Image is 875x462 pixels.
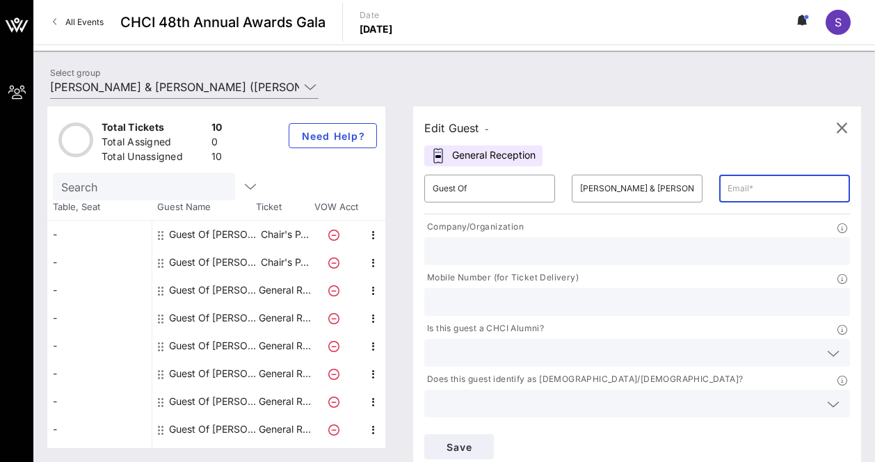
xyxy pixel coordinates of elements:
[169,360,257,388] div: Guest Of Johnson & Johnson
[433,177,547,200] input: First Name*
[47,276,152,304] div: -
[485,124,489,134] span: -
[47,360,152,388] div: -
[152,200,256,214] span: Guest Name
[211,135,223,152] div: 0
[257,332,312,360] p: General R…
[424,423,511,438] p: Dietary Restrictions
[257,276,312,304] p: General R…
[169,332,257,360] div: Guest Of Johnson & Johnson
[257,221,312,248] p: Chair's P…
[47,304,152,332] div: -
[169,248,257,276] div: Guest Of Johnson & Johnson
[580,177,694,200] input: Last Name*
[435,441,483,453] span: Save
[169,304,257,332] div: Guest Of Johnson & Johnson
[728,177,842,200] input: Email*
[835,15,842,29] span: S
[289,123,377,148] button: Need Help?
[312,200,360,214] span: VOW Acct
[360,22,393,36] p: [DATE]
[65,17,104,27] span: All Events
[47,200,152,214] span: Table, Seat
[211,150,223,167] div: 10
[120,12,326,33] span: CHCI 48th Annual Awards Gala
[102,150,206,167] div: Total Unassigned
[50,67,100,78] label: Select group
[102,120,206,138] div: Total Tickets
[424,220,524,234] p: Company/Organization
[257,304,312,332] p: General R…
[102,135,206,152] div: Total Assigned
[424,145,543,166] div: General Reception
[300,130,365,142] span: Need Help?
[424,118,489,138] div: Edit Guest
[257,415,312,443] p: General R…
[169,276,257,304] div: Guest Of Johnson & Johnson
[47,332,152,360] div: -
[47,388,152,415] div: -
[169,415,257,443] div: Guest Of Johnson & Johnson
[47,221,152,248] div: -
[257,248,312,276] p: Chair's P…
[47,415,152,443] div: -
[169,221,257,248] div: Guest Of Johnson & Johnson
[424,434,494,459] button: Save
[424,372,743,387] p: Does this guest identify as [DEMOGRAPHIC_DATA]/[DEMOGRAPHIC_DATA]?
[360,8,393,22] p: Date
[826,10,851,35] div: S
[424,321,544,336] p: Is this guest a CHCI Alumni?
[424,271,579,285] p: Mobile Number (for Ticket Delivery)
[211,120,223,138] div: 10
[257,360,312,388] p: General R…
[256,200,312,214] span: Ticket
[45,11,112,33] a: All Events
[47,248,152,276] div: -
[169,388,257,415] div: Guest Of Johnson & Johnson
[257,388,312,415] p: General R…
